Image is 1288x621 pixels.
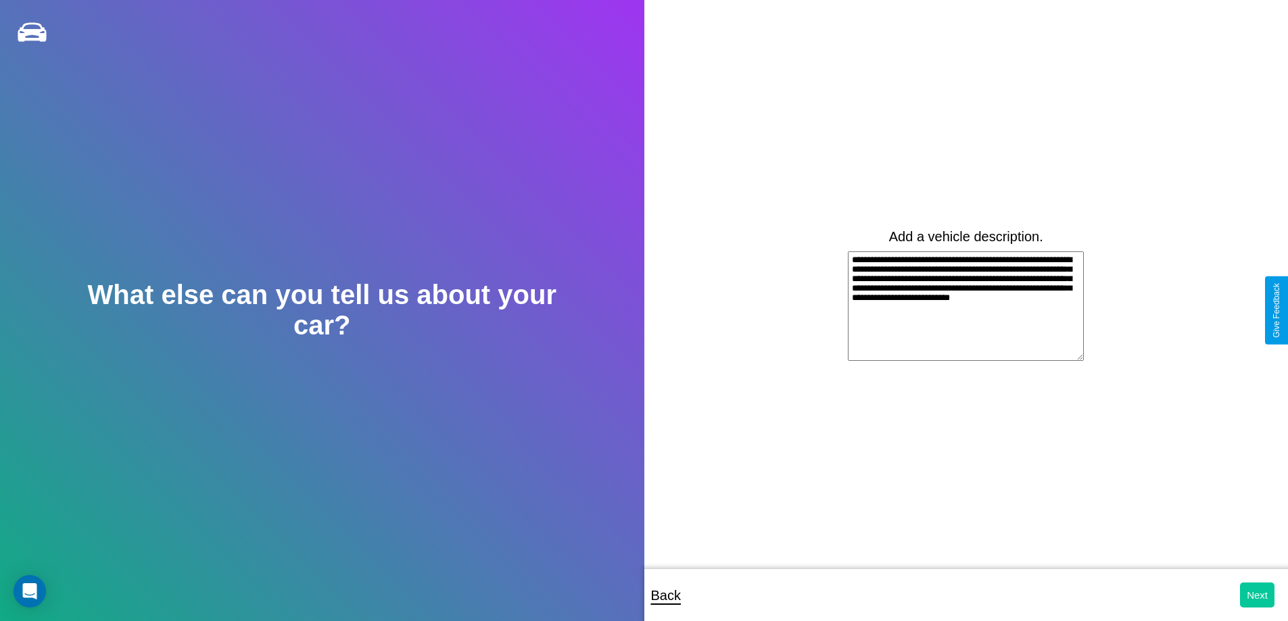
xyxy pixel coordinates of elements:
[1240,582,1274,607] button: Next
[64,280,579,341] h2: What else can you tell us about your car?
[1272,283,1281,338] div: Give Feedback
[651,583,681,607] p: Back
[14,575,46,607] div: Open Intercom Messenger
[889,229,1043,245] label: Add a vehicle description.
